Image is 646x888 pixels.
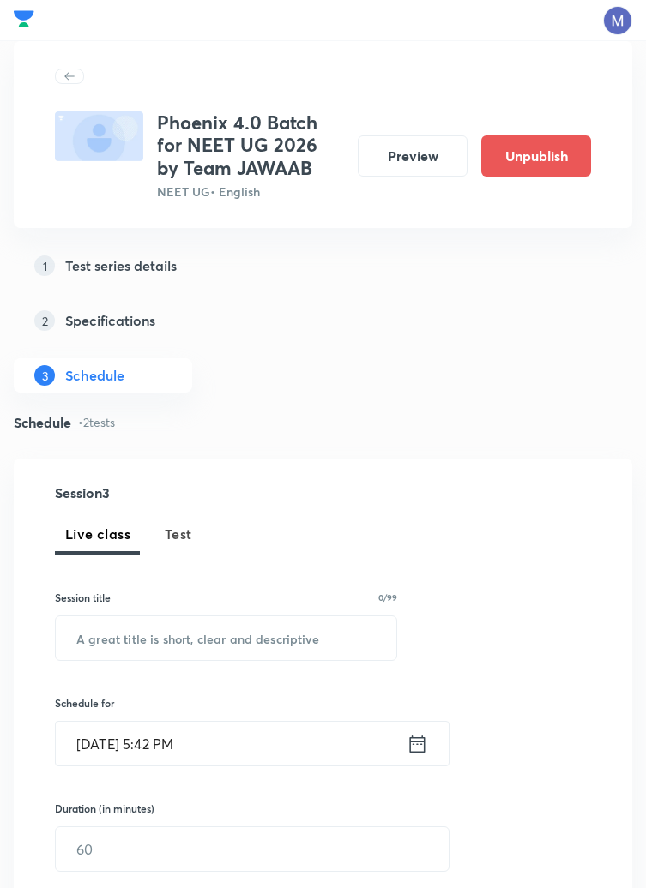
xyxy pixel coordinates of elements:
[78,413,115,431] p: • 2 tests
[481,135,591,177] button: Unpublish
[14,416,71,429] h4: Schedule
[378,593,397,602] p: 0/99
[65,255,177,276] h5: Test series details
[14,6,34,32] img: Company Logo
[34,310,55,331] p: 2
[14,6,34,36] a: Company Logo
[157,111,344,179] h3: Phoenix 4.0 Batch for NEET UG 2026 by Team JAWAAB
[65,310,155,331] h5: Specifications
[56,827,449,871] input: 60
[14,249,632,283] a: 1Test series details
[165,524,192,544] span: Test
[603,6,632,35] img: Mangilal Choudhary
[55,486,332,500] h4: Session 3
[55,111,143,161] img: fallback-thumbnail.png
[56,616,396,660] input: A great title is short, clear and descriptive
[358,135,468,177] button: Preview
[34,255,55,276] p: 1
[65,365,124,386] h5: Schedule
[65,524,130,544] span: Live class
[55,695,397,711] h6: Schedule for
[14,303,632,338] a: 2Specifications
[157,183,344,201] p: NEET UG • English
[55,801,154,816] h6: Duration (in minutes)
[55,590,111,605] h6: Session title
[34,365,55,386] p: 3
